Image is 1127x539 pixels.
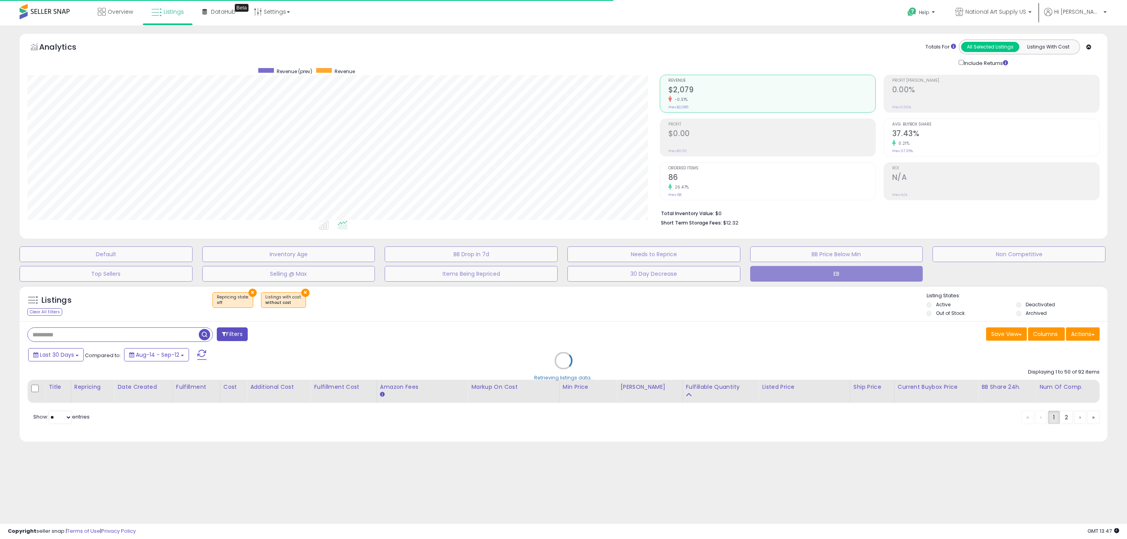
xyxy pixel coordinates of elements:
small: Prev: 68 [668,192,681,197]
h2: $0.00 [668,129,875,140]
span: Ordered Items [668,166,875,171]
small: 26.47% [672,184,689,190]
button: Default [20,246,193,262]
small: Prev: $0.00 [668,149,687,153]
li: $0 [661,208,1094,217]
span: Overview [108,8,133,16]
button: Top Sellers [20,266,193,282]
small: Prev: N/A [892,192,907,197]
span: Profit [PERSON_NAME] [892,79,1099,83]
small: -0.31% [672,97,688,102]
span: National Art Supply US [965,8,1026,16]
div: Totals For [925,43,956,51]
button: BB Drop in 7d [385,246,558,262]
button: BB Price Below Min [750,246,923,262]
button: Selling @ Max [202,266,375,282]
button: 30 Day Decrease [567,266,740,282]
div: Include Returns [953,58,1017,67]
h2: 0.00% [892,85,1099,96]
h2: 37.43% [892,129,1099,140]
div: Tooltip anchor [235,4,248,12]
span: $12.32 [723,219,738,226]
span: Revenue (prev) [277,68,312,75]
span: Revenue [668,79,875,83]
button: EB [750,266,923,282]
span: Hi [PERSON_NAME] [1054,8,1101,16]
i: Get Help [907,7,917,17]
a: Hi [PERSON_NAME] [1044,8,1107,25]
span: Help [919,9,929,16]
div: Retrieving listings data.. [534,374,593,381]
h2: $2,079 [668,85,875,96]
span: Profit [668,122,875,127]
button: Items Being Repriced [385,266,558,282]
span: Listings [164,8,184,16]
button: All Selected Listings [961,42,1019,52]
button: Listings With Cost [1019,42,1077,52]
span: Avg. Buybox Share [892,122,1099,127]
h5: Analytics [39,41,92,54]
b: Short Term Storage Fees: [661,219,722,226]
h2: N/A [892,173,1099,183]
a: Help [901,1,943,25]
b: Total Inventory Value: [661,210,714,217]
small: Prev: 37.35% [892,149,913,153]
small: Prev: 0.00% [892,105,911,110]
button: Non Competitive [933,246,1105,262]
small: 0.21% [896,140,910,146]
button: Needs to Reprice [567,246,740,262]
span: DataHub [211,8,236,16]
small: Prev: $2,085 [668,105,688,110]
button: Inventory Age [202,246,375,262]
span: Revenue [335,68,355,75]
h2: 86 [668,173,875,183]
span: ROI [892,166,1099,171]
